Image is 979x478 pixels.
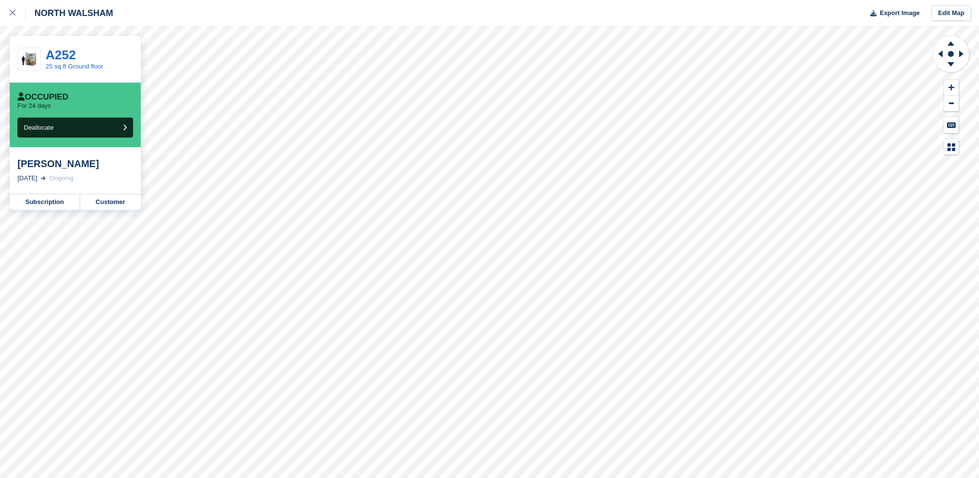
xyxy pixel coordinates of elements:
[10,194,80,210] a: Subscription
[879,8,919,18] span: Export Image
[17,92,68,102] div: Occupied
[17,158,133,170] div: [PERSON_NAME]
[944,139,959,155] button: Map Legend
[41,176,46,180] img: arrow-right-light-icn-cde0832a797a2874e46488d9cf13f60e5c3a73dbe684e267c42b8395dfbc2abf.svg
[46,63,103,70] a: 25 sq ft Ground floor
[931,5,971,21] a: Edit Map
[944,96,959,112] button: Zoom Out
[26,7,113,19] div: NORTH WALSHAM
[17,118,133,137] button: Deallocate
[17,173,37,183] div: [DATE]
[944,117,959,133] button: Keyboard Shortcuts
[944,80,959,96] button: Zoom In
[864,5,920,21] button: Export Image
[17,102,51,110] p: For 24 days
[24,124,53,131] span: Deallocate
[46,48,76,62] a: A252
[80,194,141,210] a: Customer
[18,51,40,68] img: 25-sqft-unit.jpg
[50,173,73,183] div: Ongoing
